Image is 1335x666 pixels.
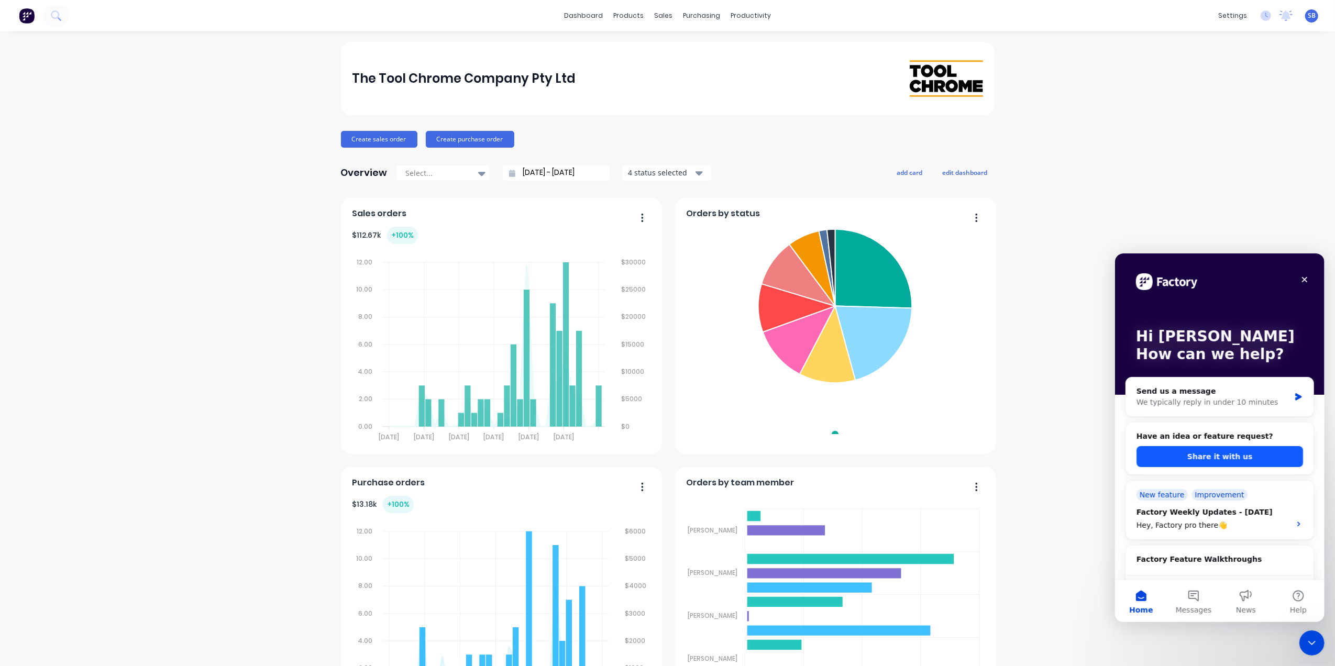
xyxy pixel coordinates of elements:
[352,227,418,244] div: $ 112.67k
[352,207,406,220] span: Sales orders
[622,258,646,267] tspan: $30000
[352,68,576,89] div: The Tool Chrome Company Pty Ltd
[426,131,514,148] button: Create purchase order
[622,313,646,321] tspan: $20000
[622,340,645,349] tspan: $15000
[414,432,434,441] tspan: [DATE]
[379,432,400,441] tspan: [DATE]
[383,496,414,513] div: + 100 %
[910,60,983,96] img: The Tool Chrome Company Pty Ltd
[358,609,372,618] tspan: 6.00
[358,422,372,431] tspan: 0.00
[1115,253,1325,622] iframe: Intercom live chat
[356,554,372,563] tspan: 10.00
[341,162,388,183] div: Overview
[359,395,372,404] tspan: 2.00
[357,258,372,267] tspan: 12.00
[936,165,995,179] button: edit dashboard
[519,432,539,441] tspan: [DATE]
[554,432,575,441] tspan: [DATE]
[358,636,372,645] tspan: 4.00
[352,476,425,489] span: Purchase orders
[1299,630,1325,656] iframe: Intercom live chat
[622,367,645,376] tspan: $10000
[559,8,608,24] a: dashboard
[628,167,694,178] div: 4 status selected
[358,313,372,321] tspan: 8.00
[352,496,414,513] div: $ 13.18k
[358,340,372,349] tspan: 6.00
[341,131,417,148] button: Create sales order
[649,8,678,24] div: sales
[678,8,725,24] div: purchasing
[449,432,469,441] tspan: [DATE]
[358,367,372,376] tspan: 4.00
[358,582,372,591] tspan: 8.00
[688,569,737,578] tspan: [PERSON_NAME]
[357,527,372,536] tspan: 12.00
[688,612,737,620] tspan: [PERSON_NAME]
[622,285,646,294] tspan: $25000
[686,207,760,220] span: Orders by status
[625,636,646,645] tspan: $2000
[622,395,643,404] tspan: $5000
[688,654,737,663] tspan: [PERSON_NAME]
[725,8,776,24] div: productivity
[1213,8,1252,24] div: settings
[387,227,418,244] div: + 100 %
[1308,11,1316,20] span: SB
[19,8,35,24] img: Factory
[356,285,372,294] tspan: 10.00
[890,165,930,179] button: add card
[608,8,649,24] div: products
[686,476,794,489] span: Orders by team member
[625,609,646,618] tspan: $3000
[625,554,646,563] tspan: $5000
[625,527,646,536] tspan: $6000
[484,432,504,441] tspan: [DATE]
[688,526,737,535] tspan: [PERSON_NAME]
[625,582,647,591] tspan: $4000
[622,165,711,181] button: 4 status selected
[622,422,630,431] tspan: $0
